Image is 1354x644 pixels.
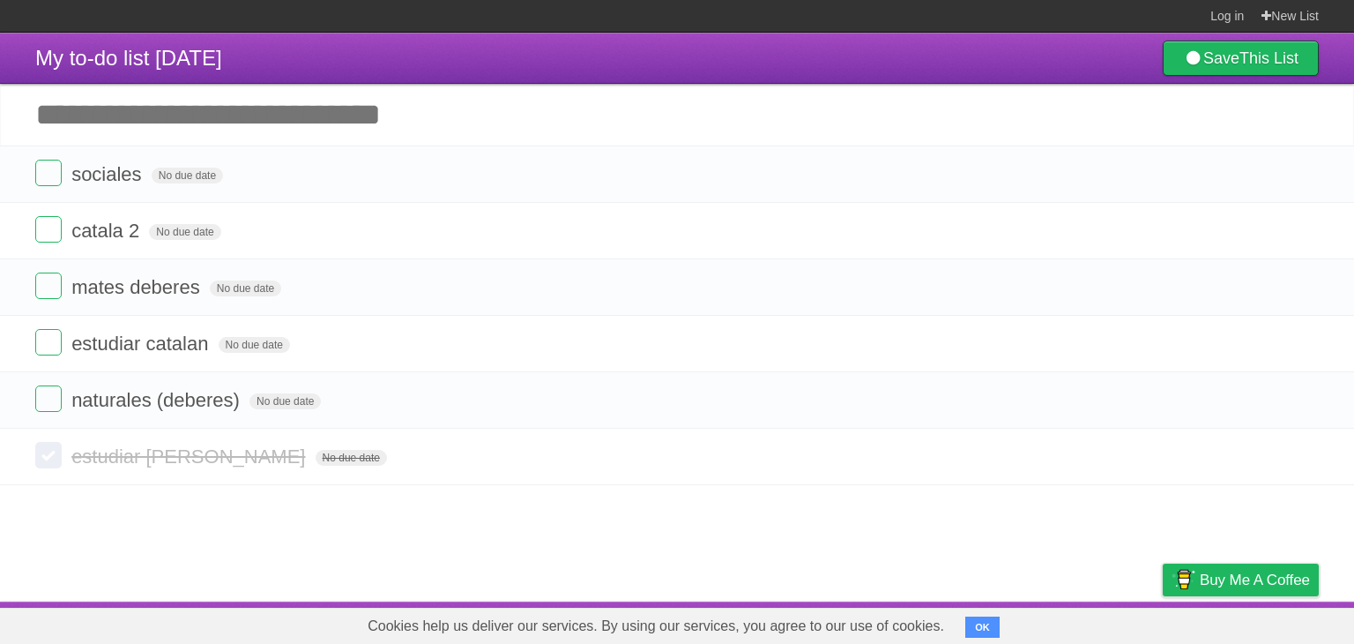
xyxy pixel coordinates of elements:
span: No due date [219,337,290,353]
label: Done [35,386,62,412]
a: SaveThis List [1163,41,1319,76]
a: About [928,606,965,640]
span: catala 2 [71,220,144,242]
a: Suggest a feature [1208,606,1319,640]
b: This List [1239,49,1298,67]
label: Done [35,329,62,356]
label: Done [35,273,62,299]
span: No due date [249,393,321,409]
span: No due date [152,168,223,183]
label: Done [35,442,62,468]
span: No due date [210,281,281,296]
span: Cookies help us deliver our services. By using our services, you agree to our use of cookies. [350,609,962,644]
span: sociales [71,163,145,185]
a: Privacy [1140,606,1186,640]
button: OK [965,617,1000,638]
label: Done [35,216,62,243]
span: mates deberes [71,276,205,298]
span: Buy me a coffee [1200,565,1310,595]
span: My to-do list [DATE] [35,46,222,70]
span: estudiar [PERSON_NAME] [71,446,309,468]
a: Buy me a coffee [1163,564,1319,596]
a: Developers [986,606,1058,640]
span: estudiar catalan [71,333,212,355]
span: naturales (deberes) [71,389,244,411]
span: No due date [149,224,220,240]
img: Buy me a coffee [1172,565,1195,595]
a: Terms [1080,606,1119,640]
label: Done [35,160,62,186]
span: No due date [316,450,387,466]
